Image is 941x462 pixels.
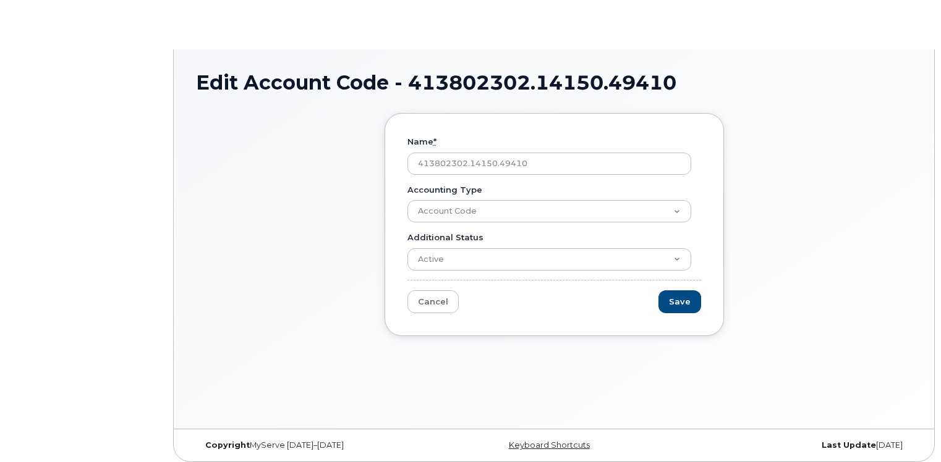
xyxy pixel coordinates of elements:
[509,440,590,450] a: Keyboard Shortcuts
[196,72,912,93] h1: Edit Account Code - 413802302.14150.49410
[407,290,459,313] a: Cancel
[196,440,435,450] div: MyServe [DATE]–[DATE]
[407,136,436,148] label: Name
[407,184,482,196] label: Accounting Type
[673,440,912,450] div: [DATE]
[822,440,876,450] strong: Last Update
[407,232,483,243] label: Additional Status
[205,440,250,450] strong: Copyright
[658,290,701,313] input: Save
[433,136,436,146] abbr: required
